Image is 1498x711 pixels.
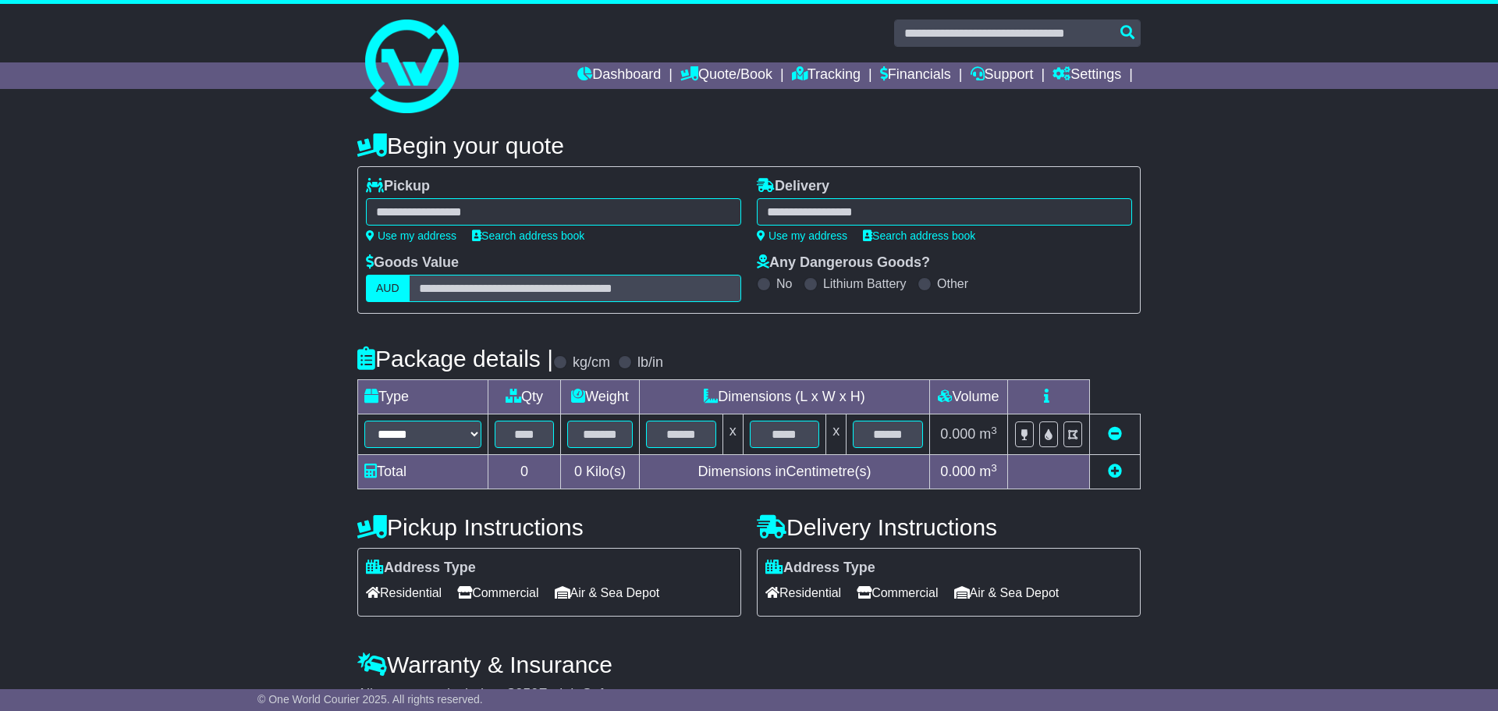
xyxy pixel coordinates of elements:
a: Use my address [366,229,456,242]
td: Kilo(s) [561,455,640,489]
a: Support [971,62,1034,89]
h4: Begin your quote [357,133,1141,158]
a: Remove this item [1108,426,1122,442]
span: Residential [765,581,841,605]
td: Dimensions in Centimetre(s) [639,455,929,489]
h4: Warranty & Insurance [357,652,1141,677]
h4: Delivery Instructions [757,514,1141,540]
span: m [979,426,997,442]
td: Total [358,455,488,489]
td: x [826,414,847,455]
sup: 3 [991,462,997,474]
label: No [776,276,792,291]
a: Search address book [472,229,584,242]
span: Commercial [857,581,938,605]
label: Lithium Battery [823,276,907,291]
span: Air & Sea Depot [954,581,1060,605]
a: Financials [880,62,951,89]
td: Qty [488,380,561,414]
label: Any Dangerous Goods? [757,254,930,272]
label: Address Type [366,560,476,577]
label: Other [937,276,968,291]
sup: 3 [991,425,997,436]
label: kg/cm [573,354,610,371]
td: x [722,414,743,455]
td: 0 [488,455,561,489]
a: Quote/Book [680,62,772,89]
span: Commercial [457,581,538,605]
div: All our quotes include a $ FreightSafe warranty. [357,686,1141,703]
td: Weight [561,380,640,414]
label: AUD [366,275,410,302]
h4: Pickup Instructions [357,514,741,540]
a: Search address book [863,229,975,242]
h4: Package details | [357,346,553,371]
span: 0 [574,464,582,479]
a: Settings [1053,62,1121,89]
td: Type [358,380,488,414]
label: lb/in [637,354,663,371]
span: m [979,464,997,479]
label: Pickup [366,178,430,195]
span: 0.000 [940,426,975,442]
td: Dimensions (L x W x H) [639,380,929,414]
label: Address Type [765,560,875,577]
a: Tracking [792,62,861,89]
a: Use my address [757,229,847,242]
label: Delivery [757,178,829,195]
td: Volume [929,380,1007,414]
span: 250 [515,686,538,702]
span: Residential [366,581,442,605]
label: Goods Value [366,254,459,272]
a: Add new item [1108,464,1122,479]
a: Dashboard [577,62,661,89]
span: Air & Sea Depot [555,581,660,605]
span: 0.000 [940,464,975,479]
span: © One World Courier 2025. All rights reserved. [257,693,483,706]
